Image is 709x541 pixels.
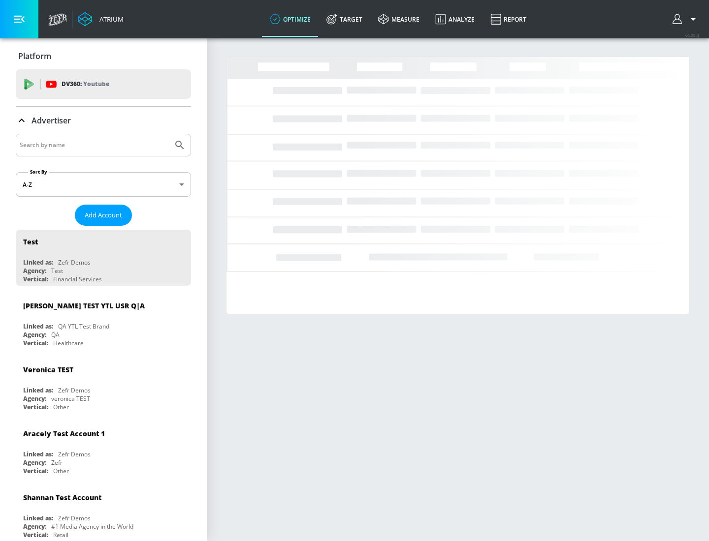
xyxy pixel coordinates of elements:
[20,139,169,151] input: Search by name
[23,403,48,411] div: Vertical:
[23,322,53,331] div: Linked as:
[51,458,63,467] div: Zefr
[370,1,427,37] a: measure
[23,450,53,458] div: Linked as:
[16,358,191,414] div: Veronica TESTLinked as:Zefr DemosAgency:veronica TESTVertical:Other
[23,237,38,246] div: Test
[16,172,191,197] div: A-Z
[58,258,91,267] div: Zefr Demos
[58,386,91,394] div: Zefr Demos
[23,365,73,374] div: Veronica TEST
[483,1,534,37] a: Report
[23,429,105,438] div: Aracely Test Account 1
[53,275,102,283] div: Financial Services
[53,339,84,347] div: Healthcare
[23,301,145,310] div: [PERSON_NAME] TEST YTL USR Q|A
[23,467,48,475] div: Vertical:
[23,339,48,347] div: Vertical:
[83,79,109,89] p: Youtube
[62,79,109,90] p: DV360:
[75,205,132,226] button: Add Account
[51,394,90,403] div: veronica TEST
[16,42,191,70] div: Platform
[16,421,191,478] div: Aracely Test Account 1Linked as:Zefr DemosAgency:ZefrVertical:Other
[23,493,101,502] div: Shannan Test Account
[23,275,48,283] div: Vertical:
[23,458,46,467] div: Agency:
[53,403,69,411] div: Other
[262,1,319,37] a: optimize
[58,450,91,458] div: Zefr Demos
[58,322,109,331] div: QA YTL Test Brand
[53,531,68,539] div: Retail
[96,15,124,24] div: Atrium
[16,107,191,134] div: Advertiser
[16,294,191,350] div: [PERSON_NAME] TEST YTL USR Q|ALinked as:QA YTL Test BrandAgency:QAVertical:Healthcare
[23,386,53,394] div: Linked as:
[16,230,191,286] div: TestLinked as:Zefr DemosAgency:TestVertical:Financial Services
[53,467,69,475] div: Other
[685,32,699,38] span: v 4.25.4
[427,1,483,37] a: Analyze
[32,115,71,126] p: Advertiser
[51,522,133,531] div: #1 Media Agency in the World
[51,267,63,275] div: Test
[18,51,51,61] p: Platform
[23,331,46,339] div: Agency:
[16,69,191,99] div: DV360: Youtube
[51,331,60,339] div: QA
[23,531,48,539] div: Vertical:
[319,1,370,37] a: Target
[78,12,124,27] a: Atrium
[85,210,122,221] span: Add Account
[23,522,46,531] div: Agency:
[23,267,46,275] div: Agency:
[23,258,53,267] div: Linked as:
[23,394,46,403] div: Agency:
[58,514,91,522] div: Zefr Demos
[28,169,49,175] label: Sort By
[23,514,53,522] div: Linked as:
